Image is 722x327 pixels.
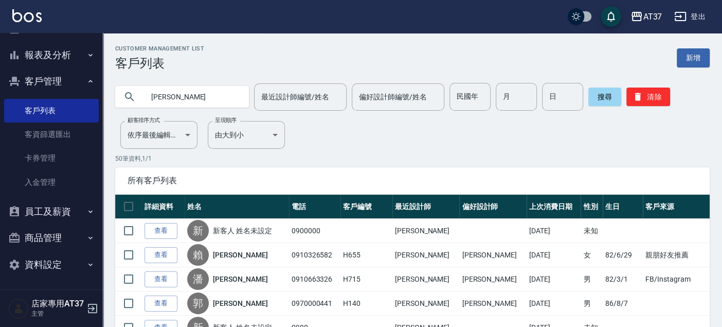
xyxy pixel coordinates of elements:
[603,267,643,291] td: 82/3/1
[527,243,581,267] td: [DATE]
[213,250,267,260] a: [PERSON_NAME]
[4,198,99,225] button: 員工及薪資
[4,251,99,278] button: 資料設定
[626,88,670,106] button: 清除
[213,226,272,236] a: 新客人 姓名未設定
[601,6,621,27] button: save
[215,116,237,124] label: 呈現順序
[581,195,603,219] th: 性別
[459,291,527,316] td: [PERSON_NAME]
[187,292,209,314] div: 郭
[115,45,204,52] h2: Customer Management List
[128,176,697,186] span: 所有客戶列表
[31,299,84,309] h5: 店家專用AT37
[145,247,177,263] a: 查看
[289,219,341,243] td: 0900000
[115,154,710,163] p: 50 筆資料, 1 / 1
[527,267,581,291] td: [DATE]
[145,271,177,287] a: 查看
[459,243,527,267] td: [PERSON_NAME]
[340,243,392,267] td: H655
[392,219,460,243] td: [PERSON_NAME]
[213,274,267,284] a: [PERSON_NAME]
[289,267,341,291] td: 0910663326
[120,121,197,149] div: 依序最後編輯時間
[677,48,710,67] a: 新增
[392,243,460,267] td: [PERSON_NAME]
[145,296,177,312] a: 查看
[392,195,460,219] th: 最近設計師
[4,146,99,170] a: 卡券管理
[142,195,185,219] th: 詳細資料
[144,83,241,111] input: 搜尋關鍵字
[340,195,392,219] th: 客戶編號
[4,42,99,68] button: 報表及分析
[8,298,29,319] img: Person
[643,243,710,267] td: 親朋好友推薦
[4,123,99,146] a: 客資篩選匯出
[187,244,209,266] div: 賴
[187,220,209,242] div: 新
[603,243,643,267] td: 82/6/29
[581,291,603,316] td: 男
[643,267,710,291] td: FB/Instagram
[289,195,341,219] th: 電話
[208,121,285,149] div: 由大到小
[340,291,392,316] td: H140
[128,116,160,124] label: 顧客排序方式
[115,56,204,71] h3: 客戶列表
[459,267,527,291] td: [PERSON_NAME]
[527,291,581,316] td: [DATE]
[603,291,643,316] td: 86/8/7
[581,267,603,291] td: 男
[581,243,603,267] td: 女
[626,6,666,27] button: AT37
[670,7,710,26] button: 登出
[527,219,581,243] td: [DATE]
[145,223,177,239] a: 查看
[643,10,662,23] div: AT37
[527,195,581,219] th: 上次消費日期
[289,291,341,316] td: 0970000441
[4,225,99,251] button: 商品管理
[459,195,527,219] th: 偏好設計師
[187,268,209,290] div: 潘
[185,195,289,219] th: 姓名
[4,170,99,194] a: 入金管理
[4,68,99,95] button: 客戶管理
[340,267,392,291] td: H715
[31,309,84,318] p: 主管
[603,195,643,219] th: 生日
[643,195,710,219] th: 客戶來源
[213,298,267,308] a: [PERSON_NAME]
[581,219,603,243] td: 未知
[12,9,42,22] img: Logo
[4,99,99,123] a: 客戶列表
[289,243,341,267] td: 0910326582
[392,291,460,316] td: [PERSON_NAME]
[392,267,460,291] td: [PERSON_NAME]
[588,88,621,106] button: 搜尋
